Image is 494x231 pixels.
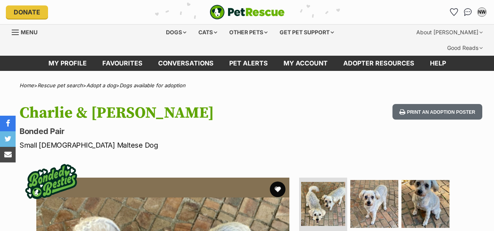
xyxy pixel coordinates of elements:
[86,82,116,88] a: Adopt a dog
[476,6,488,18] button: My account
[276,56,335,71] a: My account
[270,182,285,197] button: favourite
[210,5,285,19] a: PetRescue
[442,40,488,56] div: Good Reads
[150,56,221,71] a: conversations
[20,150,82,213] img: bonded besties
[20,140,302,150] p: Small [DEMOGRAPHIC_DATA] Maltese Dog
[350,180,398,228] img: Photo of Charlie & Isa
[12,25,43,39] a: Menu
[448,6,460,18] a: Favourites
[37,82,83,88] a: Rescue pet search
[392,104,482,120] button: Print an adoption poster
[6,5,48,19] a: Donate
[161,25,192,40] div: Dogs
[20,126,302,137] p: Bonded Pair
[20,104,302,122] h1: Charlie & [PERSON_NAME]
[41,56,95,71] a: My profile
[20,82,34,88] a: Home
[274,25,339,40] div: Get pet support
[21,29,37,35] span: Menu
[210,5,285,19] img: logo-e224e6f780fb5917bec1dbf3a21bbac754714ae5b6737aabdf751b685950b380.svg
[462,6,474,18] a: Conversations
[401,180,449,228] img: Photo of Charlie & Isa
[448,6,488,18] ul: Account quick links
[193,25,223,40] div: Cats
[95,56,150,71] a: Favourites
[411,25,488,40] div: About [PERSON_NAME]
[301,182,345,226] img: Photo of Charlie & Isa
[464,8,472,16] img: chat-41dd97257d64d25036548639549fe6c8038ab92f7586957e7f3b1b290dea8141.svg
[478,8,486,16] div: NW
[224,25,273,40] div: Other pets
[422,56,454,71] a: Help
[221,56,276,71] a: Pet alerts
[335,56,422,71] a: Adopter resources
[119,82,185,88] a: Dogs available for adoption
